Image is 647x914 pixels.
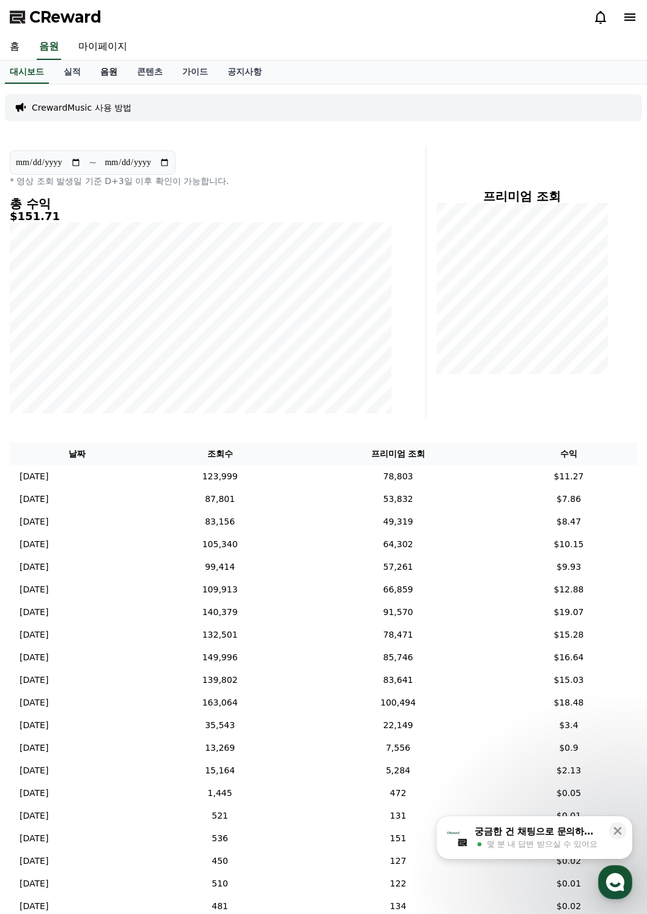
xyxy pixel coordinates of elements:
[20,470,48,483] p: [DATE]
[20,877,48,890] p: [DATE]
[296,737,500,759] td: 7,556
[20,719,48,732] p: [DATE]
[10,443,144,465] th: 날짜
[500,646,637,669] td: $16.64
[500,805,637,827] td: $0.01
[127,61,172,84] a: 콘텐츠
[144,872,296,895] td: 510
[296,465,500,488] td: 78,803
[296,827,500,850] td: 151
[20,764,48,777] p: [DATE]
[500,714,637,737] td: $3.4
[20,787,48,800] p: [DATE]
[144,443,296,465] th: 조회수
[296,759,500,782] td: 5,284
[20,832,48,845] p: [DATE]
[10,197,391,210] h4: 총 수익
[32,101,131,114] a: CrewardMusic 사용 방법
[500,488,637,510] td: $7.86
[39,406,46,416] span: 홈
[296,782,500,805] td: 472
[20,674,48,687] p: [DATE]
[112,407,127,416] span: 대화
[20,900,48,913] p: [DATE]
[144,805,296,827] td: 521
[296,850,500,872] td: 127
[5,61,49,84] a: 대시보드
[189,406,204,416] span: 설정
[158,388,235,418] a: 설정
[144,737,296,759] td: 13,269
[144,850,296,872] td: 450
[144,646,296,669] td: 149,996
[144,533,296,556] td: 105,340
[89,155,97,170] p: ~
[296,805,500,827] td: 131
[20,651,48,664] p: [DATE]
[37,34,61,60] a: 음원
[296,691,500,714] td: 100,494
[500,850,637,872] td: $0.02
[296,646,500,669] td: 85,746
[296,624,500,646] td: 78,471
[4,388,81,418] a: 홈
[500,782,637,805] td: $0.05
[500,691,637,714] td: $18.48
[20,583,48,596] p: [DATE]
[20,855,48,868] p: [DATE]
[436,190,608,203] h4: 프리미엄 조회
[500,737,637,759] td: $0.9
[144,714,296,737] td: 35,543
[10,175,391,187] p: * 영상 조회 발생일 기준 D+3일 이후 확인이 가능합니다.
[144,782,296,805] td: 1,445
[144,578,296,601] td: 109,913
[296,601,500,624] td: 91,570
[20,696,48,709] p: [DATE]
[144,759,296,782] td: 15,164
[144,556,296,578] td: 99,414
[20,538,48,551] p: [DATE]
[20,561,48,573] p: [DATE]
[500,556,637,578] td: $9.93
[144,669,296,691] td: 139,802
[500,624,637,646] td: $15.28
[144,510,296,533] td: 83,156
[296,510,500,533] td: 49,319
[144,691,296,714] td: 163,064
[296,872,500,895] td: 122
[144,465,296,488] td: 123,999
[10,210,391,223] h5: $151.71
[296,488,500,510] td: 53,832
[91,61,127,84] a: 음원
[296,669,500,691] td: 83,641
[296,578,500,601] td: 66,859
[68,34,137,60] a: 마이페이지
[54,61,91,84] a: 실적
[20,493,48,506] p: [DATE]
[218,61,272,84] a: 공지사항
[500,465,637,488] td: $11.27
[500,578,637,601] td: $12.88
[296,533,500,556] td: 64,302
[500,443,637,465] th: 수익
[296,714,500,737] td: 22,149
[144,488,296,510] td: 87,801
[144,601,296,624] td: 140,379
[20,515,48,528] p: [DATE]
[20,742,48,754] p: [DATE]
[500,510,637,533] td: $8.47
[172,61,218,84] a: 가이드
[81,388,158,418] a: 대화
[144,827,296,850] td: 536
[500,669,637,691] td: $15.03
[29,7,102,27] span: CReward
[296,556,500,578] td: 57,261
[20,606,48,619] p: [DATE]
[296,443,500,465] th: 프리미엄 조회
[500,872,637,895] td: $0.01
[500,759,637,782] td: $2.13
[10,7,102,27] a: CReward
[500,533,637,556] td: $10.15
[500,601,637,624] td: $19.07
